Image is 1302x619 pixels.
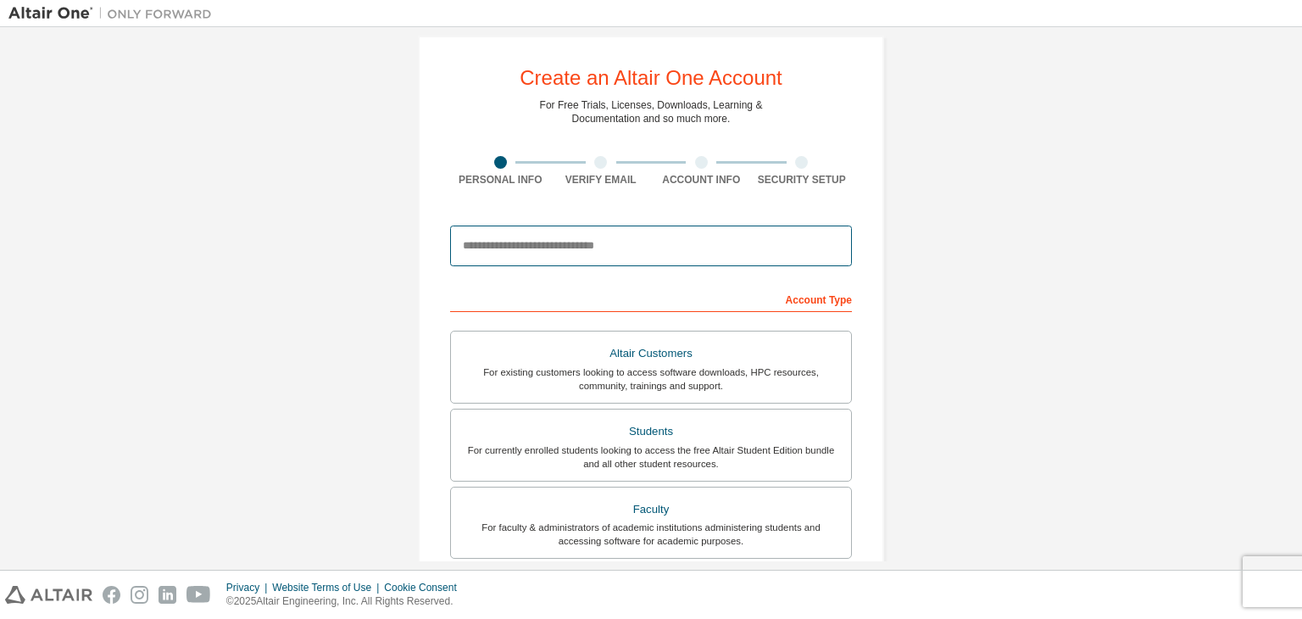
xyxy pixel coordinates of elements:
div: For currently enrolled students looking to access the free Altair Student Edition bundle and all ... [461,443,841,471]
div: For Free Trials, Licenses, Downloads, Learning & Documentation and so much more. [540,98,763,125]
div: Website Terms of Use [272,581,384,594]
p: © 2025 Altair Engineering, Inc. All Rights Reserved. [226,594,467,609]
div: Cookie Consent [384,581,466,594]
div: Account Info [651,173,752,187]
img: facebook.svg [103,586,120,604]
img: Altair One [8,5,220,22]
img: youtube.svg [186,586,211,604]
div: Create an Altair One Account [520,68,782,88]
div: Students [461,420,841,443]
div: Faculty [461,498,841,521]
img: instagram.svg [131,586,148,604]
img: linkedin.svg [159,586,176,604]
div: Privacy [226,581,272,594]
div: For faculty & administrators of academic institutions administering students and accessing softwa... [461,521,841,548]
div: Security Setup [752,173,853,187]
div: Altair Customers [461,342,841,365]
div: Verify Email [551,173,652,187]
div: Personal Info [450,173,551,187]
div: For existing customers looking to access software downloads, HPC resources, community, trainings ... [461,365,841,393]
div: Account Type [450,285,852,312]
img: altair_logo.svg [5,586,92,604]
